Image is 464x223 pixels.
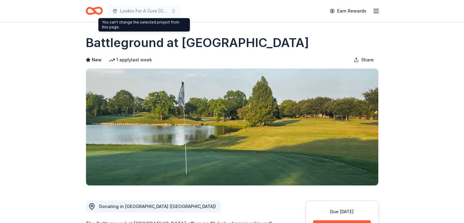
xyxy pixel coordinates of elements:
[86,69,378,185] img: Image for Battleground at Deer Park
[98,18,190,31] div: You can't change the selected project from this page.
[108,5,181,17] button: Lookin For A Cure [GEOGRAPHIC_DATA]
[361,56,374,64] span: Share
[109,56,152,64] div: 1 apply last week
[326,5,370,16] a: Earn Rewards
[349,54,379,66] button: Share
[99,204,216,209] span: Donating in [GEOGRAPHIC_DATA] ([GEOGRAPHIC_DATA])
[86,34,309,51] h1: Battleground at [GEOGRAPHIC_DATA]
[86,4,103,18] a: Home
[92,56,102,64] span: New
[120,7,169,15] span: Lookin For A Cure [GEOGRAPHIC_DATA]
[313,208,371,215] div: Due [DATE]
